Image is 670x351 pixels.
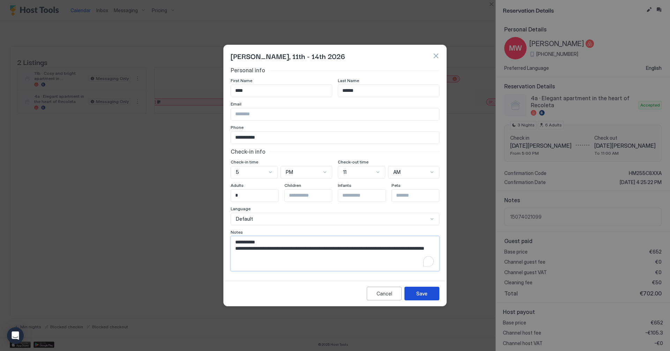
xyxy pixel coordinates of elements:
[338,159,368,164] span: Check-out time
[231,108,439,120] input: Input Field
[231,148,266,155] span: Check-in info
[231,101,241,107] span: Email
[338,183,351,188] span: Infants
[231,206,251,211] span: Language
[231,132,439,144] input: Input Field
[392,183,401,188] span: Pets
[286,169,293,175] span: PM
[231,51,345,61] span: [PERSON_NAME], 11th - 14th 2026
[338,78,359,83] span: Last Name
[367,287,402,300] button: Cancel
[231,67,265,74] span: Personal info
[392,190,449,202] input: Input Field
[236,169,239,175] span: 5
[231,236,439,271] textarea: To enrich screen reader interactions, please activate Accessibility in Grammarly extension settings
[231,190,288,202] input: Input Field
[284,183,301,188] span: Children
[404,287,439,300] button: Save
[343,169,347,175] span: 11
[231,78,252,83] span: First Name
[393,169,401,175] span: AM
[377,290,392,297] div: Cancel
[338,190,395,202] input: Input Field
[231,125,244,130] span: Phone
[231,159,258,164] span: Check-in time
[338,85,439,97] input: Input Field
[231,183,244,188] span: Adults
[231,229,243,235] span: Notes
[231,85,332,97] input: Input Field
[7,327,24,344] div: Open Intercom Messenger
[416,290,427,297] div: Save
[285,190,342,202] input: Input Field
[236,216,253,222] span: Default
